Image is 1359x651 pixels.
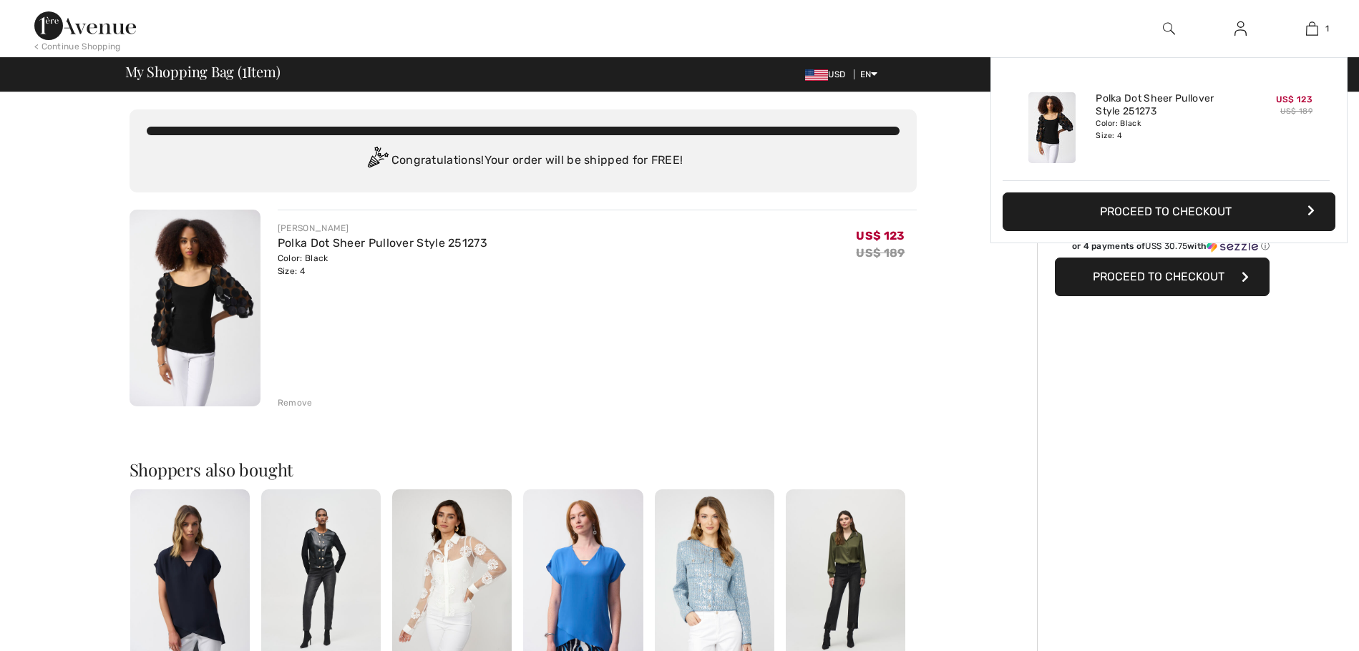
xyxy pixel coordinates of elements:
h2: Shoppers also bought [130,461,917,478]
a: Polka Dot Sheer Pullover Style 251273 [278,236,487,250]
button: Proceed to Checkout [1003,192,1335,231]
s: US$ 189 [856,246,905,260]
img: search the website [1163,20,1175,37]
a: 1 [1277,20,1347,37]
img: Polka Dot Sheer Pullover Style 251273 [130,210,260,406]
span: US$ 123 [856,229,905,243]
div: Remove [278,396,313,409]
a: Polka Dot Sheer Pullover Style 251273 [1096,92,1237,118]
img: My Bag [1306,20,1318,37]
img: 1ère Avenue [34,11,136,40]
div: Color: Black Size: 4 [278,252,487,278]
div: Congratulations! Your order will be shipped for FREE! [147,147,900,175]
img: My Info [1234,20,1247,37]
span: 1 [242,61,247,79]
div: < Continue Shopping [34,40,121,53]
div: Color: Black Size: 4 [1096,118,1237,141]
img: Polka Dot Sheer Pullover Style 251273 [1028,92,1076,163]
span: US$ 123 [1276,94,1312,104]
span: My Shopping Bag ( Item) [125,64,281,79]
span: EN [860,69,878,79]
img: Congratulation2.svg [363,147,391,175]
span: USD [805,69,851,79]
span: 1 [1325,22,1329,35]
div: [PERSON_NAME] [278,222,487,235]
img: US Dollar [805,69,828,81]
s: US$ 189 [1280,107,1312,116]
a: Sign In [1223,20,1258,38]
